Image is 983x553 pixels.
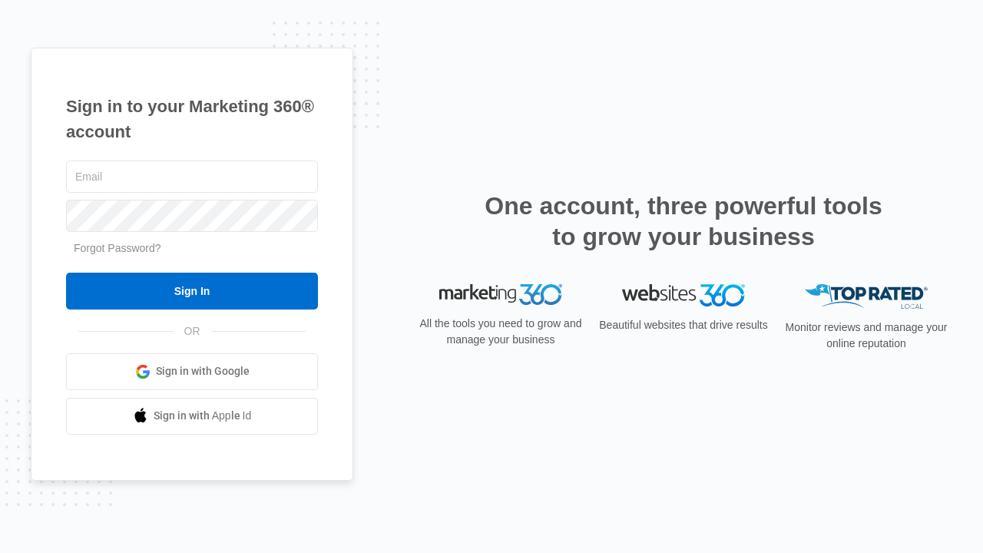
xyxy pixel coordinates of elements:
[66,273,318,310] input: Sign In
[156,363,250,379] span: Sign in with Google
[805,284,928,310] img: Top Rated Local
[597,317,770,333] p: Beautiful websites that drive results
[480,190,887,252] h2: One account, three powerful tools to grow your business
[74,242,161,254] a: Forgot Password?
[66,94,318,144] h1: Sign in to your Marketing 360® account
[780,320,952,352] p: Monitor reviews and manage your online reputation
[154,408,252,424] span: Sign in with Apple Id
[415,316,587,348] p: All the tools you need to grow and manage your business
[622,284,745,306] img: Websites 360
[66,353,318,390] a: Sign in with Google
[439,284,562,306] img: Marketing 360
[66,398,318,435] a: Sign in with Apple Id
[66,161,318,193] input: Email
[174,323,211,339] span: OR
